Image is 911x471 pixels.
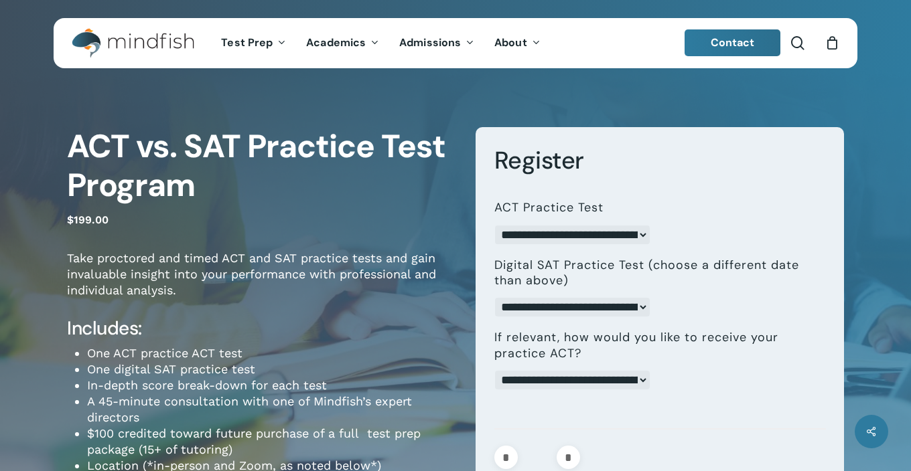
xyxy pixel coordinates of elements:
[221,35,273,50] span: Test Prep
[87,361,455,377] li: One digital SAT practice test
[211,37,296,49] a: Test Prep
[211,18,550,68] nav: Main Menu
[494,145,826,176] h3: Register
[685,29,781,56] a: Contact
[67,213,74,226] span: $
[87,377,455,393] li: In-depth score break-down for each test
[399,35,461,50] span: Admissions
[67,316,455,341] h4: Includes:
[87,426,455,458] li: $100 credited toward future purchase of a full test prep package (15+ of tutoring)
[389,37,484,49] a: Admissions
[296,37,389,49] a: Academics
[494,35,527,50] span: About
[494,258,815,289] label: Digital SAT Practice Test (choose a different date than above)
[522,446,553,469] input: Product quantity
[54,18,857,68] header: Main Menu
[67,250,455,316] p: Take proctored and timed ACT and SAT practice tests and gain invaluable insight into your perform...
[494,200,604,215] label: ACT Practice Test
[711,35,755,50] span: Contact
[67,213,109,226] bdi: 199.00
[494,330,815,361] label: If relevant, how would you like to receive your practice ACT?
[67,127,455,205] h1: ACT vs. SAT Practice Test Program
[484,37,551,49] a: About
[87,393,455,426] li: A 45-minute consultation with one of Mindfish’s expert directors
[87,345,455,361] li: One ACT practice ACT test
[306,35,366,50] span: Academics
